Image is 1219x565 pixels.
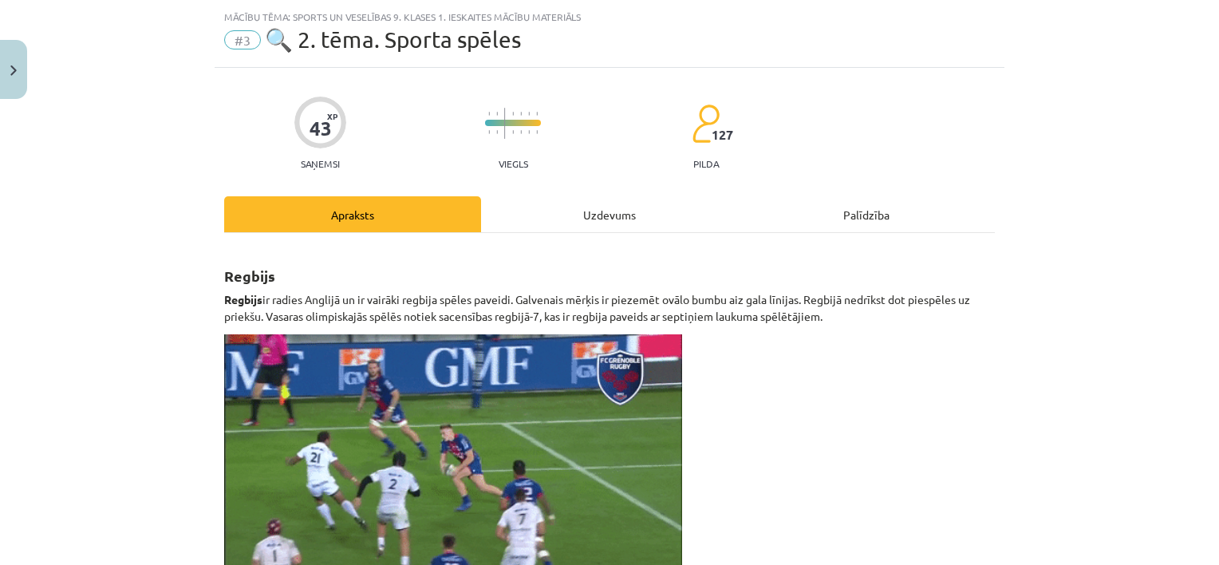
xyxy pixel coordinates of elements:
[224,196,481,232] div: Apraksts
[528,112,530,116] img: icon-short-line-57e1e144782c952c97e751825c79c345078a6d821885a25fce030b3d8c18986b.svg
[481,196,738,232] div: Uzdevums
[692,104,720,144] img: students-c634bb4e5e11cddfef0936a35e636f08e4e9abd3cc4e673bd6f9a4125e45ecb1.svg
[512,112,514,116] img: icon-short-line-57e1e144782c952c97e751825c79c345078a6d821885a25fce030b3d8c18986b.svg
[496,130,498,134] img: icon-short-line-57e1e144782c952c97e751825c79c345078a6d821885a25fce030b3d8c18986b.svg
[224,291,995,325] p: ir radies Anglijā un ir vairāki regbija spēles paveidi. Galvenais mērķis ir piezemēt ovālo bumbu ...
[294,158,346,169] p: Saņemsi
[310,117,332,140] div: 43
[265,26,521,53] span: 🔍 2. tēma. Sporta spēles
[496,112,498,116] img: icon-short-line-57e1e144782c952c97e751825c79c345078a6d821885a25fce030b3d8c18986b.svg
[712,128,733,142] span: 127
[512,130,514,134] img: icon-short-line-57e1e144782c952c97e751825c79c345078a6d821885a25fce030b3d8c18986b.svg
[504,108,506,139] img: icon-long-line-d9ea69661e0d244f92f715978eff75569469978d946b2353a9bb055b3ed8787d.svg
[10,65,17,76] img: icon-close-lesson-0947bae3869378f0d4975bcd49f059093ad1ed9edebbc8119c70593378902aed.svg
[224,11,995,22] div: Mācību tēma: Sports un veselības 9. klases 1. ieskaites mācību materiāls
[224,30,261,49] span: #3
[499,158,528,169] p: Viegls
[528,130,530,134] img: icon-short-line-57e1e144782c952c97e751825c79c345078a6d821885a25fce030b3d8c18986b.svg
[224,267,275,285] b: Regbijs
[520,130,522,134] img: icon-short-line-57e1e144782c952c97e751825c79c345078a6d821885a25fce030b3d8c18986b.svg
[520,112,522,116] img: icon-short-line-57e1e144782c952c97e751825c79c345078a6d821885a25fce030b3d8c18986b.svg
[738,196,995,232] div: Palīdzība
[488,130,490,134] img: icon-short-line-57e1e144782c952c97e751825c79c345078a6d821885a25fce030b3d8c18986b.svg
[536,130,538,134] img: icon-short-line-57e1e144782c952c97e751825c79c345078a6d821885a25fce030b3d8c18986b.svg
[693,158,719,169] p: pilda
[488,112,490,116] img: icon-short-line-57e1e144782c952c97e751825c79c345078a6d821885a25fce030b3d8c18986b.svg
[536,112,538,116] img: icon-short-line-57e1e144782c952c97e751825c79c345078a6d821885a25fce030b3d8c18986b.svg
[224,292,262,306] b: Regbijs
[327,112,337,121] span: XP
